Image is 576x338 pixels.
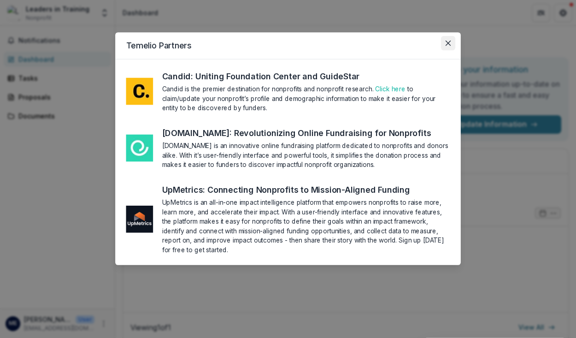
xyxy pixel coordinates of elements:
[115,32,461,59] header: Temelio Partners
[375,85,405,93] a: Click here
[162,184,427,196] a: UpMetrics: Connecting Nonprofits to Mission-Aligned Funding
[162,127,448,139] a: [DOMAIN_NAME]: Revolutionizing Online Fundraising for Nonprofits
[162,70,376,82] a: Candid: Uniting Foundation Center and GuideStar
[162,141,450,169] section: [DOMAIN_NAME] is an innovative online fundraising platform dedicated to nonprofits and donors ali...
[126,78,153,105] img: me
[162,84,450,113] section: Candid is the premier destination for nonprofits and nonprofit research. to claim/update your non...
[441,36,455,50] button: Close
[126,206,153,233] img: me
[126,135,153,162] img: me
[162,197,450,254] section: UpMetrics is an all-in-one impact intelligence platform that empowers nonprofits to raise more, l...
